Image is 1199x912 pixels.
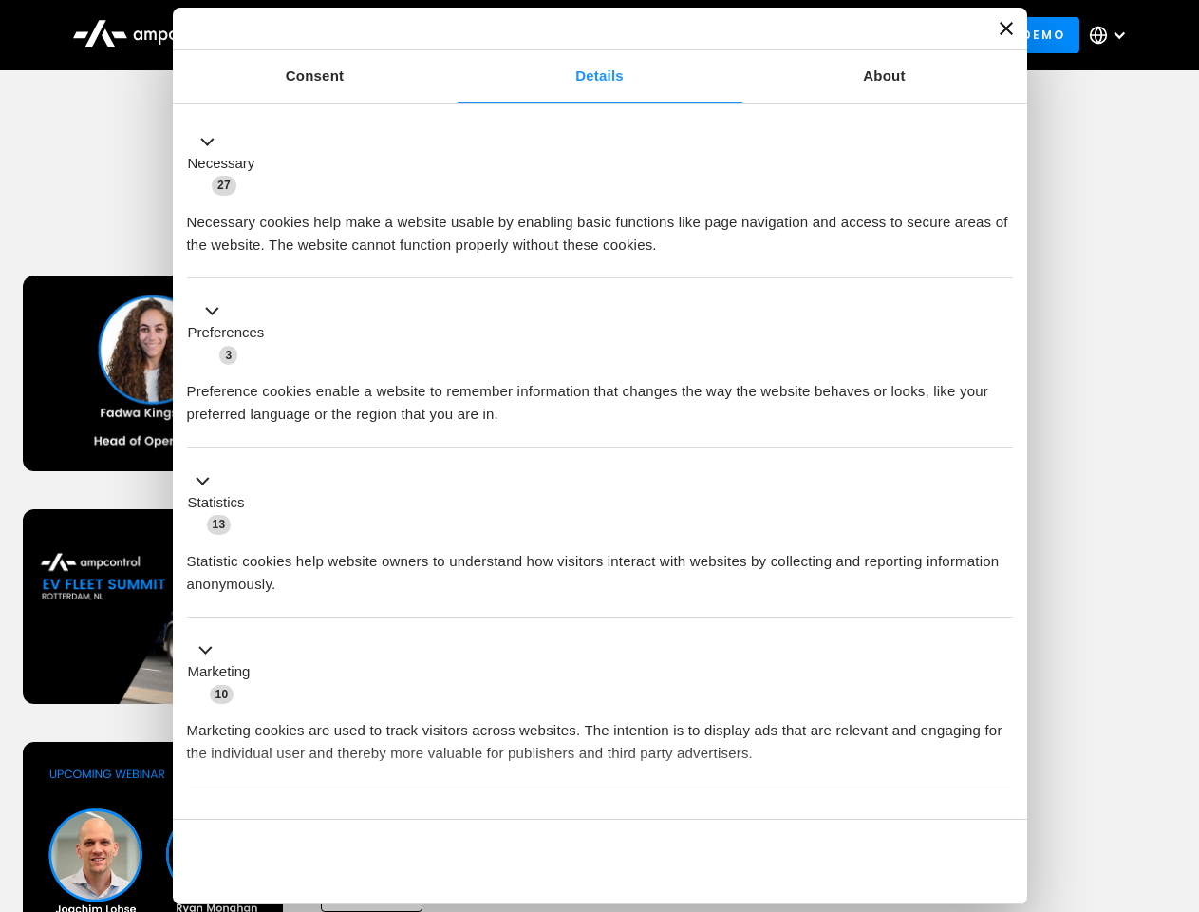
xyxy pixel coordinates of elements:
button: Preferences (3) [187,300,276,367]
a: Consent [173,50,458,103]
label: Marketing [188,661,251,683]
button: Necessary (27) [187,130,267,197]
div: Preference cookies enable a website to remember information that changes the way the website beha... [187,366,1013,426]
label: Statistics [188,492,245,514]
button: Close banner [1000,22,1013,35]
button: Okay [740,834,1012,889]
span: 13 [207,515,232,534]
span: 10 [210,685,234,704]
button: Marketing (10) [187,639,262,706]
button: Unclassified (2) [187,808,343,832]
a: Details [458,50,742,103]
h1: Upcoming Webinars [23,192,1177,237]
div: Marketing cookies are used to track visitors across websites. The intention is to display ads tha... [187,705,1013,765]
span: 27 [212,176,236,195]
label: Preferences [188,322,265,344]
label: Necessary [188,153,255,175]
span: 2 [313,811,331,830]
a: About [742,50,1027,103]
div: Statistic cookies help website owners to understand how visitors interact with websites by collec... [187,536,1013,596]
div: Necessary cookies help make a website usable by enabling basic functions like page navigation and... [187,197,1013,256]
span: 3 [219,346,237,365]
button: Statistics (13) [187,469,256,536]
